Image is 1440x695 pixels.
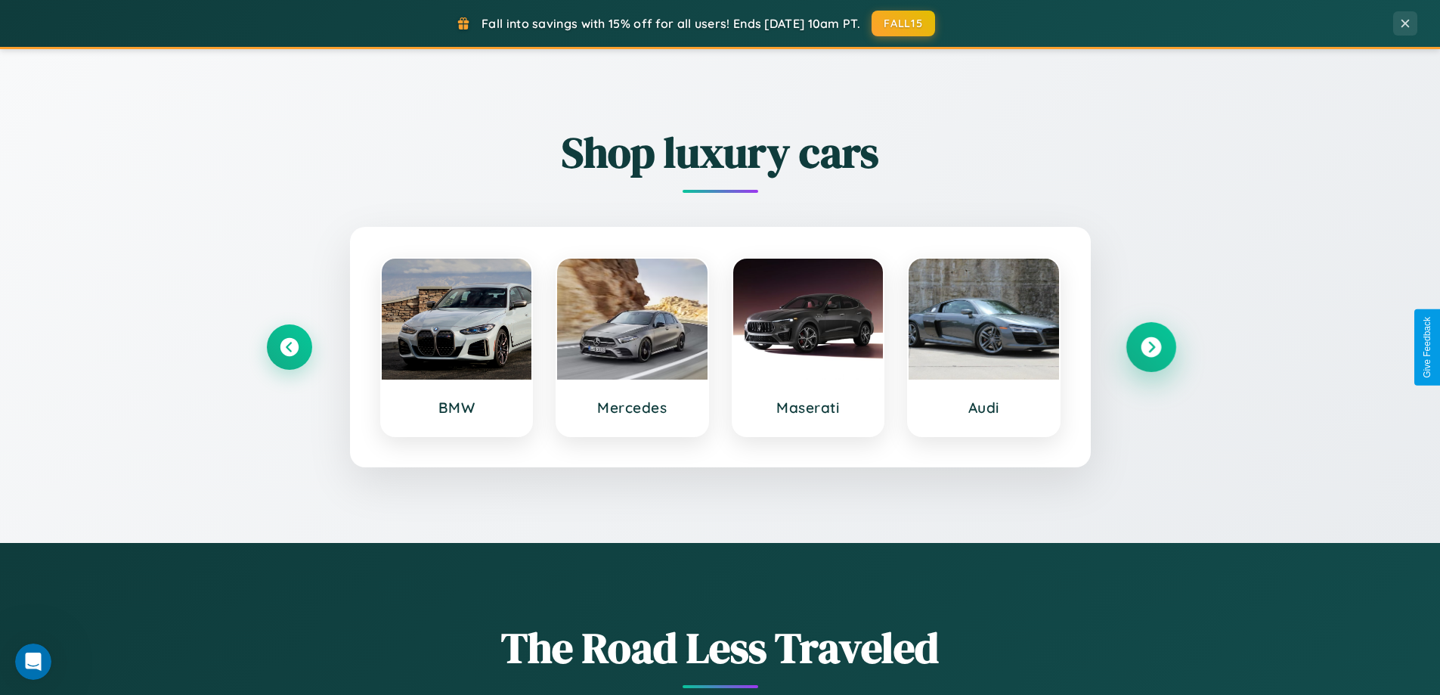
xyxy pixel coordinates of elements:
[748,399,869,417] h3: Maserati
[1422,317,1432,378] div: Give Feedback
[15,644,51,680] iframe: Intercom live chat
[267,123,1174,182] h2: Shop luxury cars
[924,399,1044,417] h3: Audi
[482,16,860,31] span: Fall into savings with 15% off for all users! Ends [DATE] 10am PT.
[397,399,517,417] h3: BMW
[872,11,935,36] button: FALL15
[572,399,692,417] h3: Mercedes
[267,619,1174,677] h1: The Road Less Traveled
